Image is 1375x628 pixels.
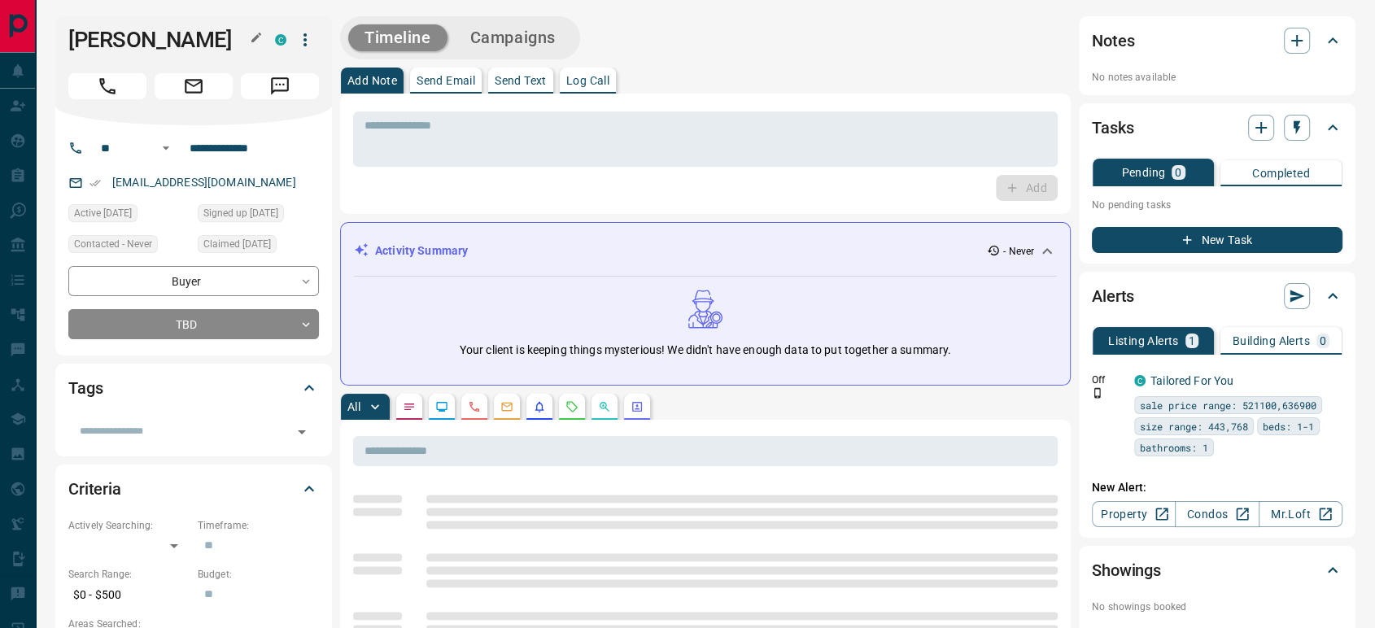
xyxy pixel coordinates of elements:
p: Add Note [347,75,397,86]
p: No pending tasks [1092,193,1342,217]
p: Budget: [198,567,319,582]
a: Mr.Loft [1259,501,1342,527]
button: Timeline [348,24,447,51]
a: Tailored For You [1150,374,1233,387]
div: Tags [68,369,319,408]
p: No showings booked [1092,600,1342,614]
h2: Notes [1092,28,1134,54]
div: Buyer [68,266,319,296]
p: Send Text [495,75,547,86]
div: Alerts [1092,277,1342,316]
svg: Listing Alerts [533,400,546,413]
div: condos.ca [1134,375,1146,386]
p: - Never [1003,244,1034,259]
p: $0 - $500 [68,582,190,608]
p: Log Call [566,75,609,86]
p: Pending [1121,167,1165,178]
svg: Agent Actions [631,400,644,413]
p: Timeframe: [198,518,319,533]
button: New Task [1092,227,1342,253]
svg: Lead Browsing Activity [435,400,448,413]
svg: Push Notification Only [1092,387,1103,399]
span: size range: 443,768 [1140,418,1248,434]
svg: Emails [500,400,513,413]
h2: Showings [1092,557,1161,583]
p: Send Email [417,75,475,86]
a: Condos [1175,501,1259,527]
span: Contacted - Never [74,236,152,252]
p: Your client is keeping things mysterious! We didn't have enough data to put together a summary. [460,342,951,359]
svg: Notes [403,400,416,413]
p: Listing Alerts [1108,335,1179,347]
p: New Alert: [1092,479,1342,496]
div: Thu May 02 2024 [198,235,319,258]
span: Active [DATE] [74,205,132,221]
span: sale price range: 521100,636900 [1140,397,1316,413]
p: Search Range: [68,567,190,582]
div: Thu May 02 2024 [198,204,319,227]
h2: Tasks [1092,115,1133,141]
svg: Requests [565,400,578,413]
div: Criteria [68,469,319,508]
span: beds: 1-1 [1263,418,1314,434]
p: 0 [1175,167,1181,178]
p: All [347,401,360,412]
p: Off [1092,373,1124,387]
button: Open [156,138,176,158]
svg: Opportunities [598,400,611,413]
div: Activity Summary- Never [354,236,1057,266]
p: Activity Summary [375,242,468,259]
p: 1 [1189,335,1195,347]
div: condos.ca [275,34,286,46]
h1: [PERSON_NAME] [68,27,251,53]
p: Building Alerts [1233,335,1310,347]
svg: Calls [468,400,481,413]
button: Campaigns [454,24,572,51]
span: Claimed [DATE] [203,236,271,252]
div: TBD [68,309,319,339]
svg: Email Verified [89,177,101,189]
button: Open [290,421,313,443]
a: [EMAIL_ADDRESS][DOMAIN_NAME] [112,176,296,189]
span: Email [155,73,233,99]
span: Message [241,73,319,99]
h2: Alerts [1092,283,1134,309]
p: No notes available [1092,70,1342,85]
span: Signed up [DATE] [203,205,278,221]
div: Notes [1092,21,1342,60]
div: Tasks [1092,108,1342,147]
p: Completed [1252,168,1310,179]
p: Actively Searching: [68,518,190,533]
h2: Criteria [68,476,121,502]
span: Call [68,73,146,99]
p: 0 [1320,335,1326,347]
div: Sat May 04 2024 [68,204,190,227]
h2: Tags [68,375,103,401]
div: Showings [1092,551,1342,590]
span: bathrooms: 1 [1140,439,1208,456]
a: Property [1092,501,1176,527]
